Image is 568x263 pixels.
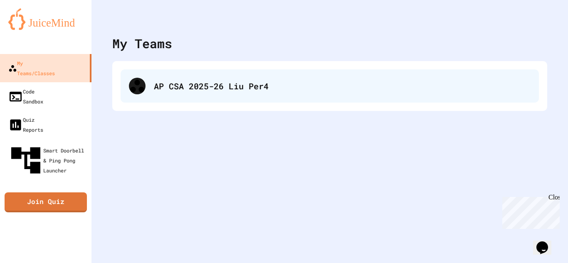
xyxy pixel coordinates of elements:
[8,143,88,178] div: Smart Doorbell & Ping Pong Launcher
[8,115,43,135] div: Quiz Reports
[499,194,560,229] iframe: chat widget
[8,86,43,106] div: Code Sandbox
[154,80,531,92] div: AP CSA 2025-26 Liu Per4
[8,58,55,78] div: My Teams/Classes
[3,3,57,53] div: Chat with us now!Close
[5,192,87,212] a: Join Quiz
[121,69,539,103] div: AP CSA 2025-26 Liu Per4
[112,34,172,53] div: My Teams
[533,230,560,255] iframe: chat widget
[8,8,83,30] img: logo-orange.svg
